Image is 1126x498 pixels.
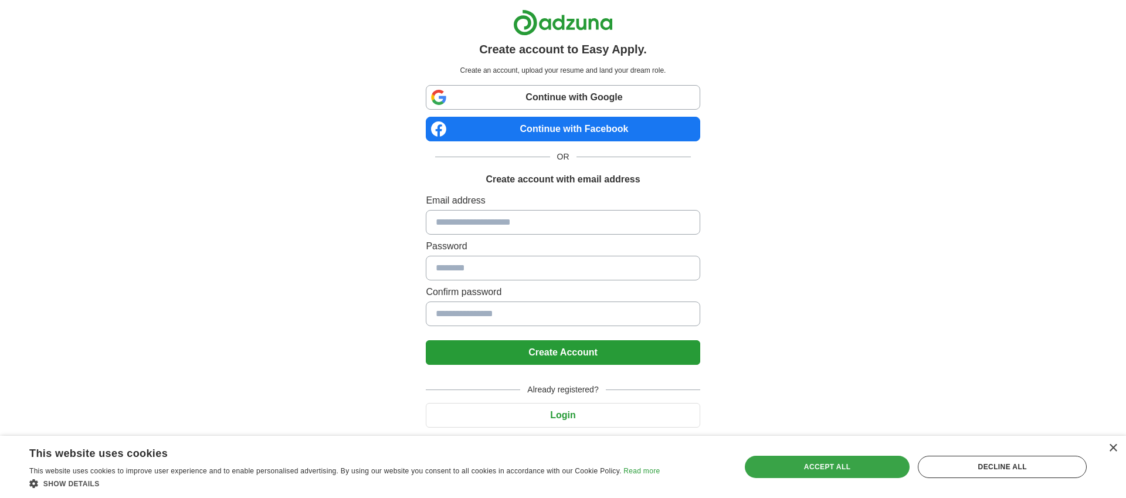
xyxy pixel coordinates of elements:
[486,172,640,187] h1: Create account with email address
[1108,444,1117,453] div: Close
[520,384,605,396] span: Already registered?
[29,443,630,460] div: This website uses cookies
[513,9,613,36] img: Adzuna logo
[918,456,1087,478] div: Decline all
[745,456,910,478] div: Accept all
[426,117,700,141] a: Continue with Facebook
[550,151,576,163] span: OR
[43,480,100,488] span: Show details
[426,410,700,420] a: Login
[29,467,622,475] span: This website uses cookies to improve user experience and to enable personalised advertising. By u...
[426,285,700,299] label: Confirm password
[426,85,700,110] a: Continue with Google
[479,40,647,58] h1: Create account to Easy Apply.
[426,403,700,428] button: Login
[29,477,660,489] div: Show details
[426,194,700,208] label: Email address
[426,239,700,253] label: Password
[623,467,660,475] a: Read more, opens a new window
[426,340,700,365] button: Create Account
[428,65,697,76] p: Create an account, upload your resume and land your dream role.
